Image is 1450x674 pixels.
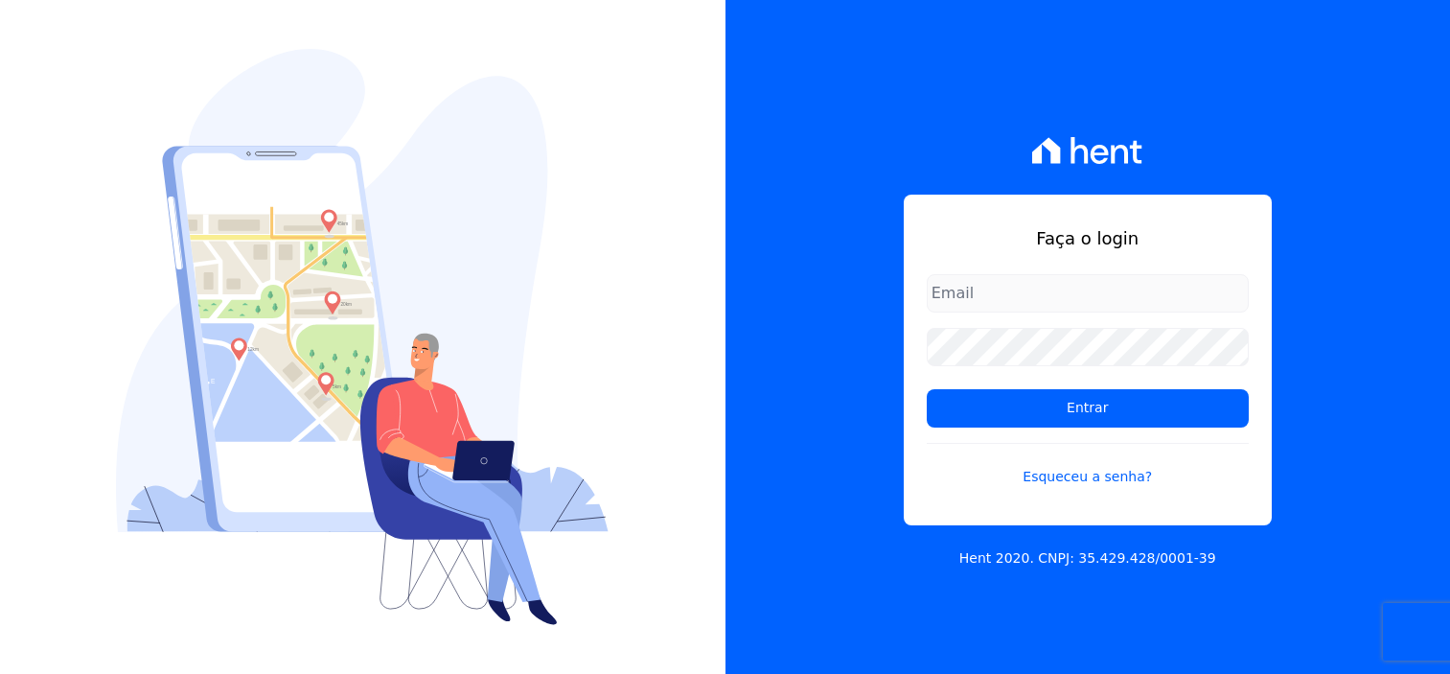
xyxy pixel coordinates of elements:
[116,49,609,625] img: Login
[927,443,1249,487] a: Esqueceu a senha?
[927,389,1249,428] input: Entrar
[927,225,1249,251] h1: Faça o login
[927,274,1249,313] input: Email
[959,548,1216,569] p: Hent 2020. CNPJ: 35.429.428/0001-39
